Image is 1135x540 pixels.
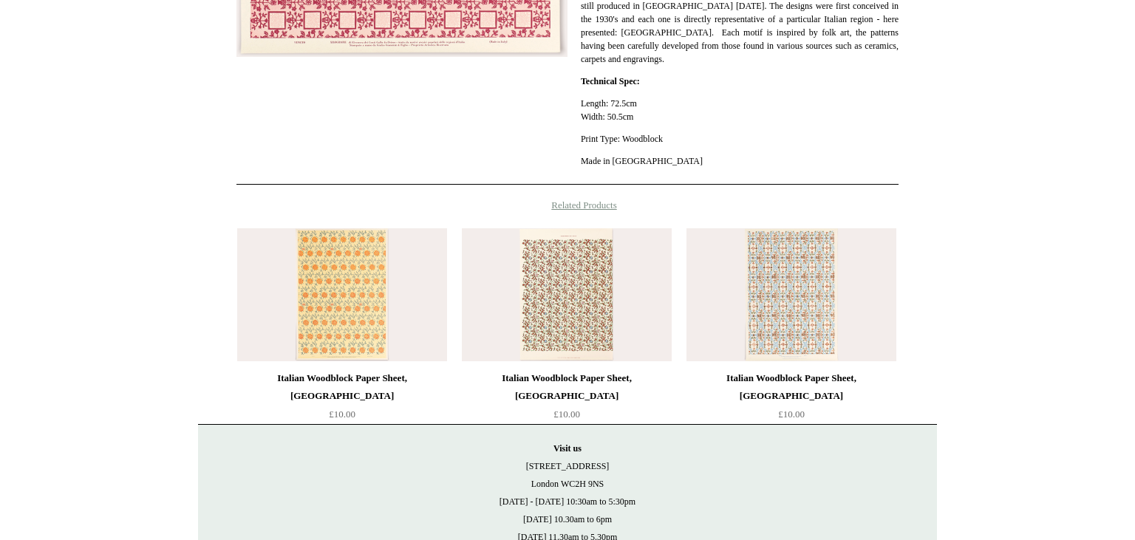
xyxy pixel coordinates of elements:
img: Italian Woodblock Paper Sheet, Florence [462,228,672,361]
div: Italian Woodblock Paper Sheet, [GEOGRAPHIC_DATA] [690,369,893,405]
a: Italian Woodblock Paper Sheet, Piedmont Italian Woodblock Paper Sheet, Piedmont [686,228,896,361]
a: Italian Woodblock Paper Sheet, Florence Italian Woodblock Paper Sheet, Florence [462,228,672,361]
strong: Technical Spec: [581,76,640,86]
a: Italian Woodblock Paper Sheet, Sicily Italian Woodblock Paper Sheet, Sicily [237,228,447,361]
a: Italian Woodblock Paper Sheet, [GEOGRAPHIC_DATA] £10.00 [686,369,896,430]
span: £10.00 [329,409,355,420]
strong: Visit us [553,443,582,454]
span: £10.00 [778,409,805,420]
div: Italian Woodblock Paper Sheet, [GEOGRAPHIC_DATA] [241,369,443,405]
span: £10.00 [553,409,580,420]
a: Italian Woodblock Paper Sheet, [GEOGRAPHIC_DATA] £10.00 [237,369,447,430]
p: Length: 72.5cm Width: 50.5cm [581,97,899,123]
div: Italian Woodblock Paper Sheet, [GEOGRAPHIC_DATA] [466,369,668,405]
a: Italian Woodblock Paper Sheet, [GEOGRAPHIC_DATA] £10.00 [462,369,672,430]
h4: Related Products [198,199,937,211]
p: Made in [GEOGRAPHIC_DATA] [581,154,899,168]
img: Italian Woodblock Paper Sheet, Sicily [237,228,447,361]
p: Print Type: Woodblock [581,132,899,146]
img: Italian Woodblock Paper Sheet, Piedmont [686,228,896,361]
